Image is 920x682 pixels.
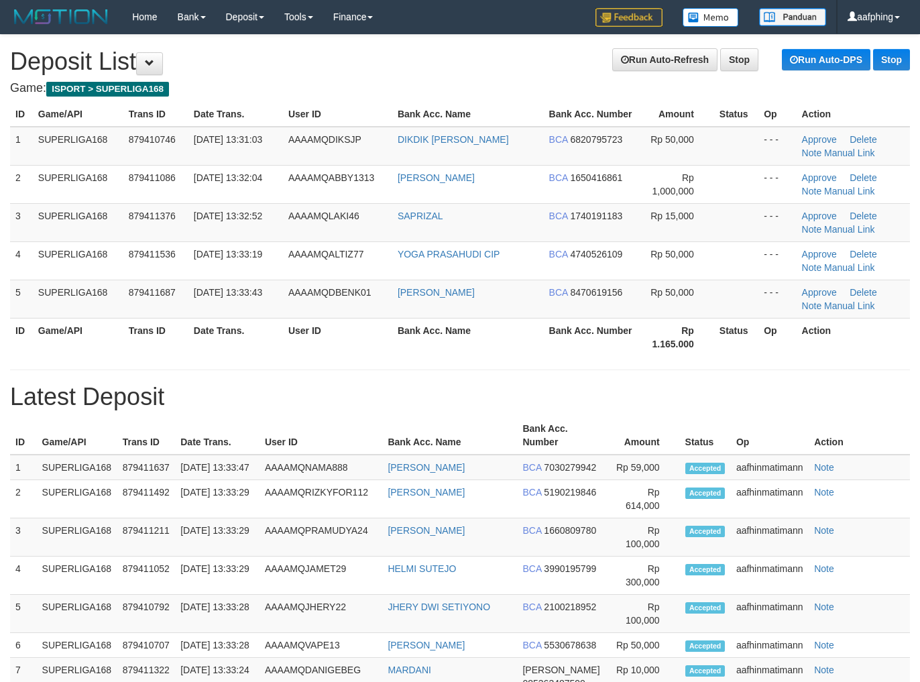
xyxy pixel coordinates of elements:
img: MOTION_logo.png [10,7,112,27]
td: [DATE] 13:33:29 [175,518,260,557]
span: BCA [549,249,568,260]
span: [PERSON_NAME] [522,665,599,675]
th: Amount [607,416,680,455]
td: aafhinmatimann [731,633,809,658]
a: Note [814,487,834,498]
span: Rp 50,000 [650,287,694,298]
span: [DATE] 13:33:43 [194,287,262,298]
th: Op [758,318,796,356]
a: Run Auto-DPS [782,49,870,70]
a: Note [802,224,822,235]
td: 879410707 [117,633,176,658]
span: BCA [549,172,568,183]
td: aafhinmatimann [731,518,809,557]
td: SUPERLIGA168 [37,455,117,480]
img: Feedback.jpg [595,8,663,27]
th: User ID [283,318,392,356]
th: Trans ID [123,102,188,127]
span: 879411687 [129,287,176,298]
a: Stop [873,49,910,70]
th: ID [10,102,33,127]
span: 879410746 [129,134,176,145]
img: panduan.png [759,8,826,26]
td: 3 [10,203,33,241]
a: Approve [802,134,837,145]
td: SUPERLIGA168 [37,557,117,595]
span: Rp 50,000 [650,249,694,260]
td: - - - [758,165,796,203]
span: 7030279942 [544,462,596,473]
td: SUPERLIGA168 [33,241,123,280]
span: 2100218952 [544,602,596,612]
th: Status [714,102,758,127]
a: [PERSON_NAME] [388,487,465,498]
th: Status [680,416,731,455]
a: Delete [850,134,876,145]
a: HELMI SUTEJO [388,563,456,574]
th: Rp 1.165.000 [638,318,714,356]
a: Note [814,602,834,612]
h4: Game: [10,82,910,95]
td: 879410792 [117,595,176,633]
th: Trans ID [123,318,188,356]
span: 879411086 [129,172,176,183]
td: 4 [10,557,37,595]
td: 5 [10,595,37,633]
th: Date Trans. [188,318,283,356]
span: AAAAMQALTIZ77 [288,249,364,260]
img: Button%20Memo.svg [683,8,739,27]
span: ISPORT > SUPERLIGA168 [46,82,169,97]
span: [DATE] 13:33:19 [194,249,262,260]
span: 1660809780 [544,525,596,536]
a: Note [814,525,834,536]
span: Rp 50,000 [650,134,694,145]
span: Accepted [685,640,726,652]
span: BCA [522,640,541,650]
td: 6 [10,633,37,658]
a: Note [814,462,834,473]
td: Rp 300,000 [607,557,680,595]
td: AAAAMQJHERY22 [260,595,382,633]
td: AAAAMQJAMET29 [260,557,382,595]
span: 4740526109 [571,249,623,260]
td: - - - [758,241,796,280]
th: Trans ID [117,416,176,455]
td: aafhinmatimann [731,455,809,480]
td: aafhinmatimann [731,557,809,595]
td: SUPERLIGA168 [33,203,123,241]
a: Approve [802,211,837,221]
a: Manual Link [824,148,875,158]
span: AAAAMQLAKI46 [288,211,359,221]
td: [DATE] 13:33:29 [175,557,260,595]
td: 879411492 [117,480,176,518]
td: 2 [10,480,37,518]
td: [DATE] 13:33:29 [175,480,260,518]
th: Op [731,416,809,455]
td: SUPERLIGA168 [33,127,123,166]
td: AAAAMQPRAMUDYA24 [260,518,382,557]
a: YOGA PRASAHUDI CIP [398,249,500,260]
a: Note [802,148,822,158]
td: 3 [10,518,37,557]
td: AAAAMQNAMA888 [260,455,382,480]
span: 5530678638 [544,640,596,650]
a: Delete [850,172,876,183]
a: [PERSON_NAME] [388,640,465,650]
td: SUPERLIGA168 [37,595,117,633]
a: Manual Link [824,262,875,273]
td: [DATE] 13:33:28 [175,633,260,658]
span: 8470619156 [571,287,623,298]
a: Note [814,563,834,574]
a: [PERSON_NAME] [398,172,475,183]
a: Note [802,186,822,196]
a: Approve [802,287,837,298]
th: Bank Acc. Name [392,102,544,127]
td: SUPERLIGA168 [37,633,117,658]
td: 4 [10,241,33,280]
a: Manual Link [824,224,875,235]
a: Manual Link [824,300,875,311]
a: DIKDIK [PERSON_NAME] [398,134,509,145]
span: 879411376 [129,211,176,221]
td: 879411637 [117,455,176,480]
th: Bank Acc. Name [382,416,517,455]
